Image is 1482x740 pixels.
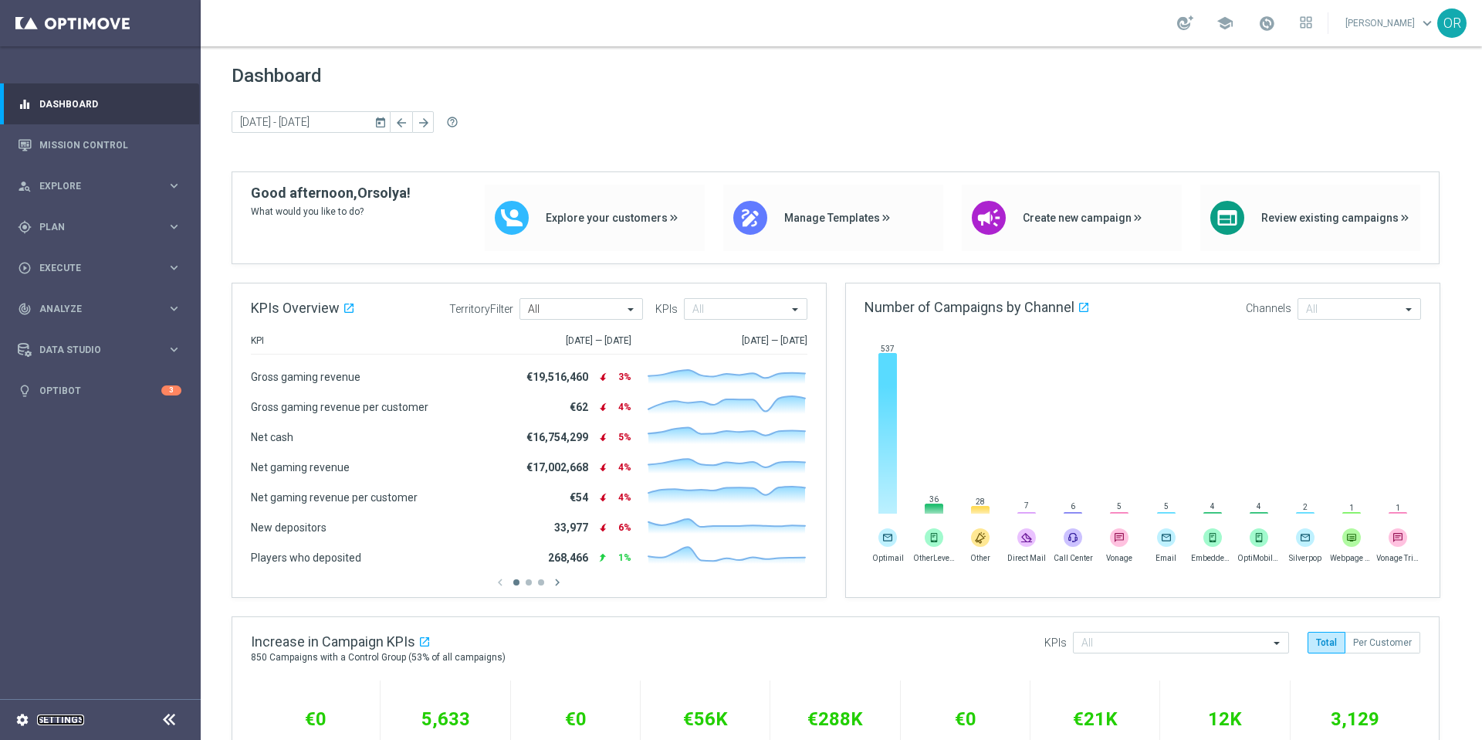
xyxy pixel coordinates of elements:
div: Explore [18,179,167,193]
i: keyboard_arrow_right [167,342,181,357]
span: Data Studio [39,345,167,355]
div: Data Studio [18,343,167,357]
i: keyboard_arrow_right [167,219,181,234]
a: Mission Control [39,124,181,165]
i: settings [15,713,29,727]
i: equalizer [18,97,32,111]
i: keyboard_arrow_right [167,260,181,275]
span: keyboard_arrow_down [1419,15,1436,32]
a: Optibot [39,370,161,411]
div: Optibot [18,370,181,411]
div: Dashboard [18,83,181,124]
a: [PERSON_NAME]keyboard_arrow_down [1344,12,1437,35]
i: keyboard_arrow_right [167,301,181,316]
div: OR [1437,8,1467,38]
i: keyboard_arrow_right [167,178,181,193]
span: Plan [39,222,167,232]
a: Dashboard [39,83,181,124]
i: person_search [18,179,32,193]
span: Execute [39,263,167,273]
i: gps_fixed [18,220,32,234]
button: equalizer Dashboard [17,98,182,110]
i: play_circle_outline [18,261,32,275]
div: Plan [18,220,167,234]
div: Analyze [18,302,167,316]
button: Mission Control [17,139,182,151]
button: track_changes Analyze keyboard_arrow_right [17,303,182,315]
span: Analyze [39,304,167,314]
button: gps_fixed Plan keyboard_arrow_right [17,221,182,233]
button: Data Studio keyboard_arrow_right [17,344,182,356]
span: school [1216,15,1233,32]
a: Settings [37,715,84,725]
span: Explore [39,182,167,191]
i: lightbulb [18,384,32,398]
button: person_search Explore keyboard_arrow_right [17,180,182,192]
div: Execute [18,261,167,275]
i: track_changes [18,302,32,316]
button: lightbulb Optibot 3 [17,385,182,397]
div: 3 [161,385,181,395]
button: play_circle_outline Execute keyboard_arrow_right [17,262,182,274]
div: Mission Control [18,124,181,165]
